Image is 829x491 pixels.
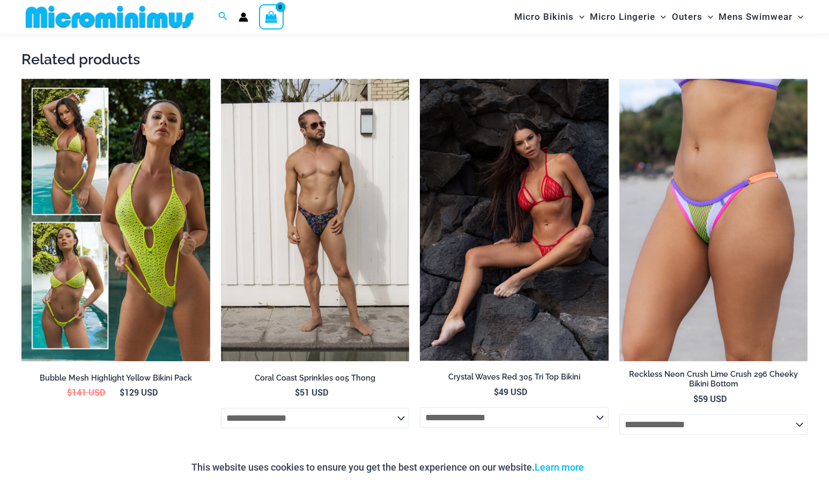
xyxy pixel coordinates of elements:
[693,393,727,404] bdi: 59 USD
[619,79,808,361] a: Reckless Neon Crush Lime Crush 296 Cheeky Bottom 02Reckless Neon Crush Lime Crush 296 Cheeky Bott...
[218,10,228,24] a: Search icon link
[590,3,655,31] span: Micro Lingerie
[655,3,666,31] span: Menu Toggle
[221,373,410,387] a: Coral Coast Sprinkles 005 Thong
[672,3,702,31] span: Outers
[719,3,793,31] span: Mens Swimwear
[494,386,499,397] span: $
[295,386,300,398] span: $
[702,3,713,31] span: Menu Toggle
[21,79,210,361] a: Bubble Mesh Ultimate (3)Bubble Mesh Highlight Yellow 309 Tri Top 469 Thong 05Bubble Mesh Highligh...
[420,79,609,361] a: Crystal Waves 305 Tri Top 01Crystal Waves 305 Tri Top 4149 Thong 04Crystal Waves 305 Tri Top 4149...
[535,462,584,473] a: Learn more
[420,372,609,382] h2: Crystal Waves Red 305 Tri Top Bikini
[494,386,527,397] bdi: 49 USD
[21,79,210,361] img: Bubble Mesh Ultimate (3)
[21,50,808,69] h2: Related products
[21,5,198,29] img: MM SHOP LOGO FLAT
[619,369,808,389] h2: Reckless Neon Crush Lime Crush 296 Cheeky Bikini Bottom
[693,393,698,404] span: $
[191,459,584,475] p: This website uses cookies to ensure you get the best experience on our website.
[619,369,808,393] a: Reckless Neon Crush Lime Crush 296 Cheeky Bikini Bottom
[793,3,803,31] span: Menu Toggle
[514,3,574,31] span: Micro Bikinis
[21,373,210,383] h2: Bubble Mesh Highlight Yellow Bikini Pack
[120,386,124,398] span: $
[510,2,808,32] nav: Site Navigation
[619,79,808,361] img: Reckless Neon Crush Lime Crush 296 Cheeky Bottom 02
[587,3,669,31] a: Micro LingerieMenu ToggleMenu Toggle
[592,455,638,480] button: Accept
[420,372,609,386] a: Crystal Waves Red 305 Tri Top Bikini
[716,3,806,31] a: Mens SwimwearMenu ToggleMenu Toggle
[67,386,105,398] bdi: 141 USD
[67,386,72,398] span: $
[259,4,284,29] a: View Shopping Cart, empty
[295,386,328,398] bdi: 51 USD
[221,79,410,361] img: Coral Coast Sprinkles 005 Thong 06
[420,79,609,361] img: Crystal Waves 305 Tri Top 4149 Thong 04
[239,12,248,22] a: Account icon link
[221,79,410,361] a: Coral Coast Sprinkles 005 Thong 06Coral Coast Sprinkles 005 Thong 08Coral Coast Sprinkles 005 Tho...
[221,373,410,383] h2: Coral Coast Sprinkles 005 Thong
[21,373,210,387] a: Bubble Mesh Highlight Yellow Bikini Pack
[574,3,584,31] span: Menu Toggle
[669,3,716,31] a: OutersMenu ToggleMenu Toggle
[512,3,587,31] a: Micro BikinisMenu ToggleMenu Toggle
[120,386,158,398] bdi: 129 USD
